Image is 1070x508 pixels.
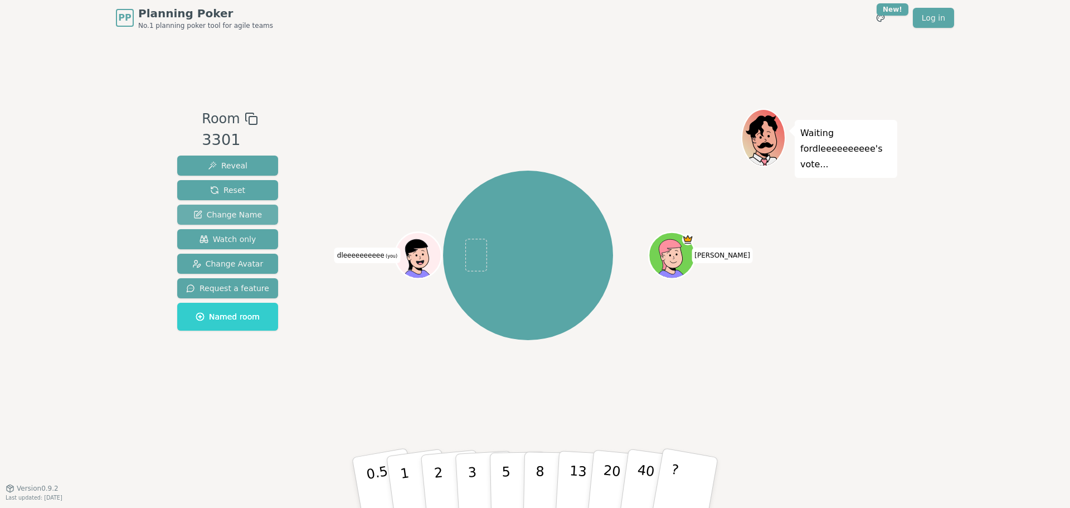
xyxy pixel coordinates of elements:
[682,234,693,245] span: Laura is the host
[196,311,260,322] span: Named room
[177,205,278,225] button: Change Name
[334,248,400,263] span: Click to change your name
[200,234,256,245] span: Watch only
[138,21,273,30] span: No.1 planning poker tool for agile teams
[17,484,59,493] span: Version 0.9.2
[913,8,954,28] a: Log in
[202,129,257,152] div: 3301
[177,254,278,274] button: Change Avatar
[177,278,278,298] button: Request a feature
[177,303,278,331] button: Named room
[177,180,278,200] button: Reset
[202,109,240,129] span: Room
[177,229,278,249] button: Watch only
[396,234,440,277] button: Click to change your avatar
[138,6,273,21] span: Planning Poker
[210,185,245,196] span: Reset
[116,6,273,30] a: PPPlanning PokerNo.1 planning poker tool for agile teams
[186,283,269,294] span: Request a feature
[208,160,247,171] span: Reveal
[6,484,59,493] button: Version0.9.2
[692,248,753,263] span: Click to change your name
[6,495,62,501] span: Last updated: [DATE]
[877,3,908,16] div: New!
[193,209,262,220] span: Change Name
[870,8,891,28] button: New!
[192,258,264,269] span: Change Avatar
[177,156,278,176] button: Reveal
[385,254,398,259] span: (you)
[800,125,892,172] p: Waiting for dleeeeeeeeee 's vote...
[118,11,131,25] span: PP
